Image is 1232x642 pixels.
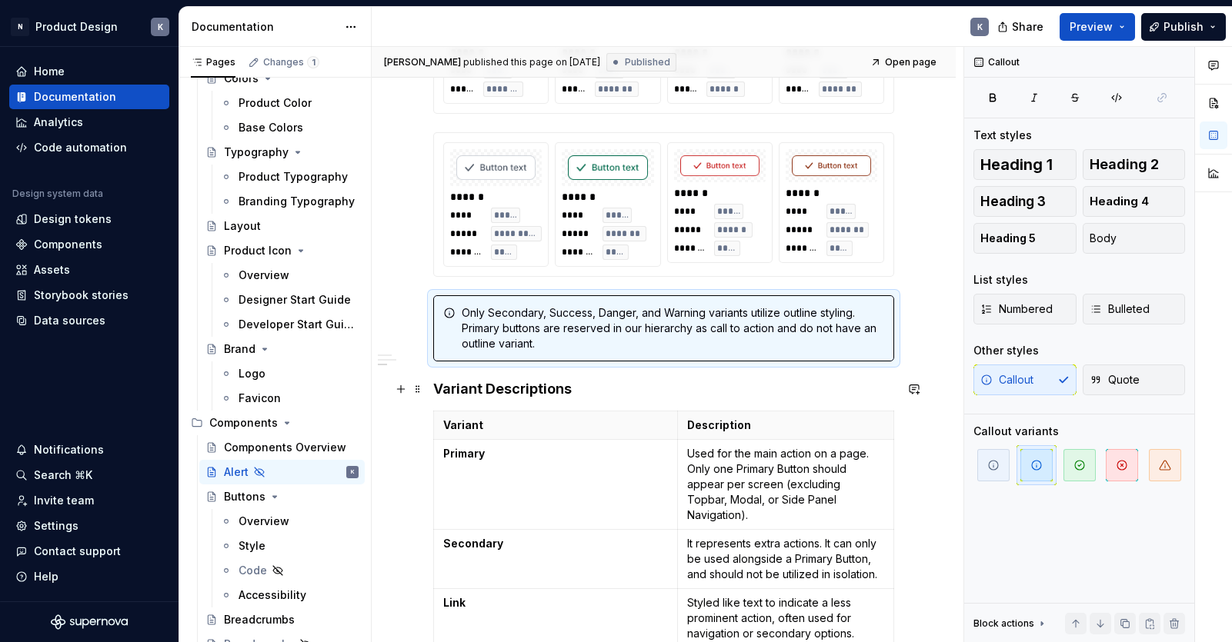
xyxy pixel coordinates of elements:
div: Brand [224,341,255,357]
a: Branding Typography [214,189,365,214]
button: Numbered [973,294,1077,324]
svg: Supernova Logo [51,614,128,630]
div: Design tokens [34,211,112,227]
div: Block actions [973,613,1048,634]
span: Publish [1164,19,1204,35]
a: Buttons [199,484,365,509]
div: published this page on [DATE] [463,56,600,68]
div: Help [34,569,58,584]
div: N [11,18,29,36]
div: Notifications [34,442,104,457]
a: Logo [214,361,365,386]
div: Only Secondary, Success, Danger, and Warning variants utilize outline styling. Primary buttons ar... [462,305,884,351]
p: Variant [443,417,668,433]
span: Quote [1090,372,1140,388]
p: Description [687,417,884,433]
div: Text styles [973,128,1032,143]
span: Share [1012,19,1043,35]
div: Contact support [34,544,121,559]
button: Heading 1 [973,149,1077,180]
div: Style [239,538,265,554]
a: Brand [199,337,365,361]
div: Overview [239,268,289,283]
a: Favicon [214,386,365,411]
button: Publish [1141,13,1226,41]
a: Documentation [9,85,169,109]
a: Breadcrumbs [199,607,365,632]
a: Product Icon [199,238,365,263]
a: Settings [9,514,169,538]
a: Analytics [9,110,169,135]
a: Storybook stories [9,283,169,308]
span: Heading 1 [980,157,1053,172]
a: Home [9,59,169,84]
div: Invite team [34,493,94,508]
span: 1 [307,56,319,68]
div: Typography [224,145,289,160]
p: Styled like text to indicate a less prominent action, often used for navigation or secondary opti... [687,595,884,641]
div: List styles [973,272,1028,288]
span: Body [1090,231,1117,246]
a: Open page [866,52,943,73]
span: Heading 2 [1090,157,1159,172]
div: Analytics [34,115,83,130]
a: Base Colors [214,115,365,140]
div: Branding Typography [239,194,355,209]
div: K [158,21,163,33]
div: Search ⌘K [34,467,92,483]
a: Assets [9,258,169,282]
a: Overview [214,509,365,534]
div: Breadcrumbs [224,612,295,627]
button: Heading 5 [973,223,1077,254]
div: Favicon [239,391,281,406]
button: Bulleted [1083,294,1186,324]
a: Design tokens [9,207,169,231]
div: Documentation [34,89,116,105]
a: Components [9,232,169,257]
div: Pages [191,56,235,68]
a: Code automation [9,135,169,160]
span: [PERSON_NAME] [384,56,461,68]
div: Other styles [973,343,1039,358]
a: Typography [199,140,365,165]
button: Share [990,13,1053,41]
p: It represents extra actions. It can only be used alongside a Primary Button, and should not be ut... [687,536,884,582]
button: Heading 4 [1083,186,1186,217]
div: Components [209,415,278,431]
div: K [351,464,355,480]
button: NProduct DesignK [3,10,175,43]
div: Colors [224,71,259,86]
strong: Secondary [443,537,503,550]
div: Components [34,237,102,252]
div: K [977,21,983,33]
div: Components [185,411,365,435]
div: Data sources [34,313,105,328]
strong: Primary [443,447,485,460]
div: Product Color [239,95,312,111]
div: Accessibility [239,587,306,603]
span: Open page [885,56,937,68]
div: Code [239,563,267,578]
a: Style [214,534,365,558]
div: Product Icon [224,243,292,258]
strong: Link [443,596,466,609]
button: Heading 3 [973,186,1077,217]
button: Preview [1060,13,1135,41]
button: Contact support [9,539,169,564]
div: Changes [263,56,319,68]
span: Bulleted [1090,301,1150,317]
a: Accessibility [214,583,365,607]
div: Alert [224,464,249,480]
div: Product Design [35,19,118,35]
div: Callout variants [973,424,1059,439]
a: Invite team [9,488,169,513]
div: Overview [239,514,289,529]
button: Quote [1083,364,1186,395]
div: Components Overview [224,440,346,455]
div: Assets [34,262,70,278]
div: Documentation [192,19,337,35]
a: Colors [199,66,365,91]
div: Developer Start Guide [239,317,356,332]
div: Settings [34,518,78,534]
